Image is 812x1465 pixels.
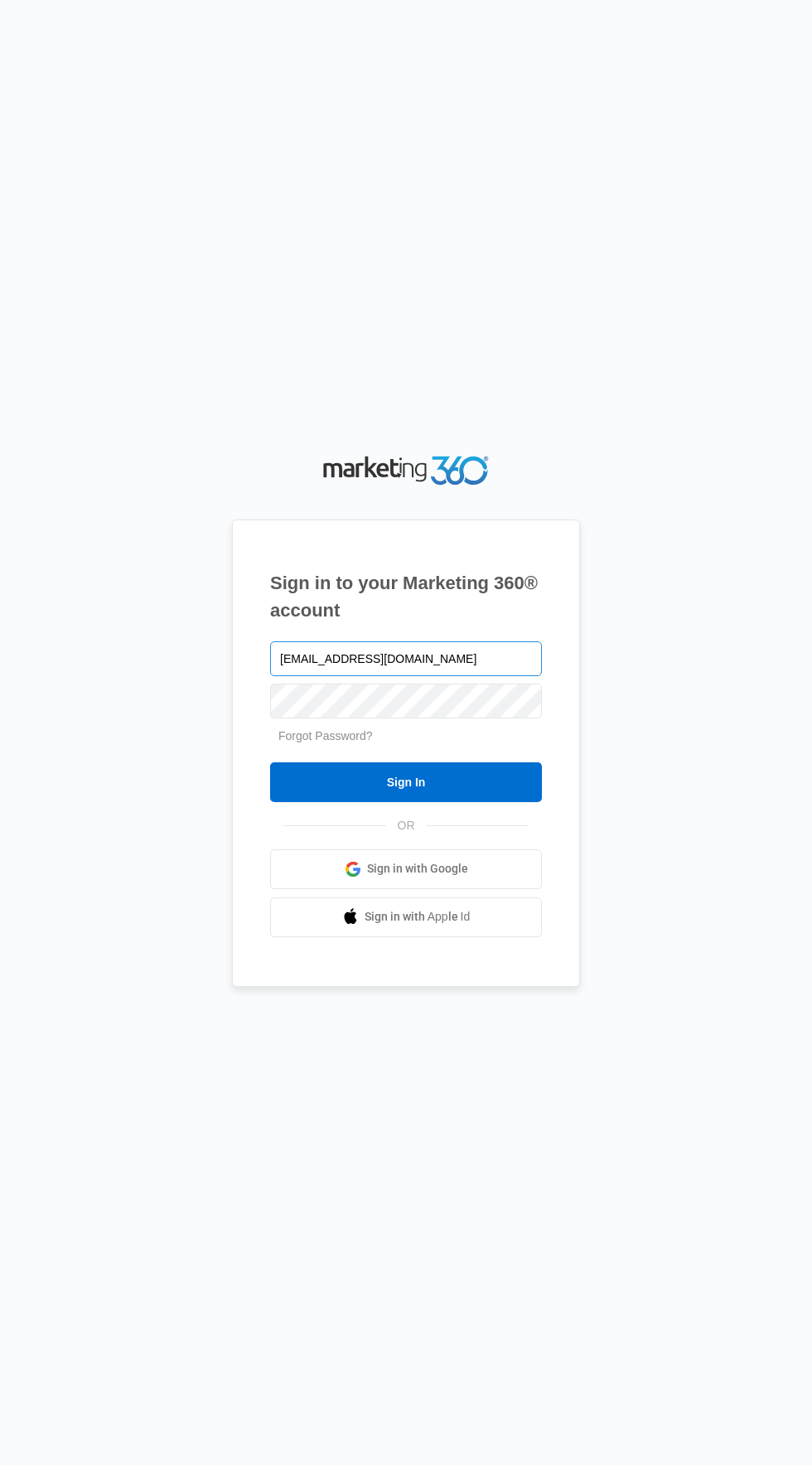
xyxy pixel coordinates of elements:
[365,908,471,926] span: Sign in with Apple Id
[367,860,468,878] span: Sign in with Google
[270,762,542,802] input: Sign In
[270,849,542,889] a: Sign in with Google
[386,817,427,834] span: OR
[278,729,373,742] a: Forgot Password?
[270,569,542,624] h1: Sign in to your Marketing 360® account
[270,641,542,676] input: Email
[270,897,542,937] a: Sign in with Apple Id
